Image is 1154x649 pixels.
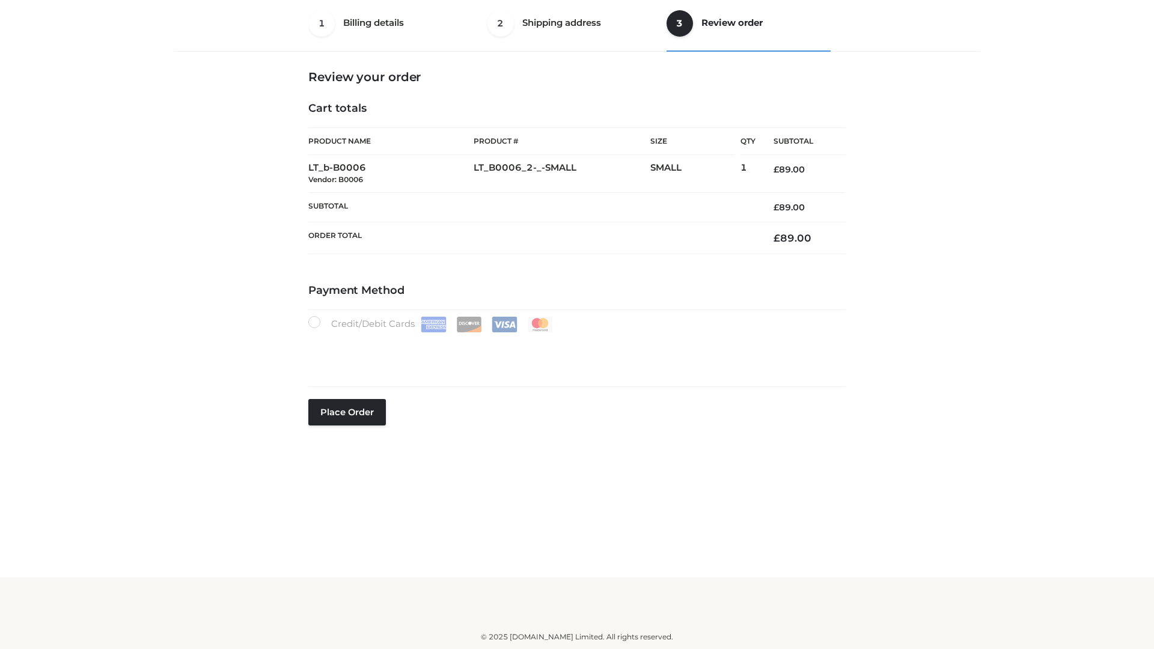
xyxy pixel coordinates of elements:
td: LT_B0006_2-_-SMALL [474,155,650,193]
button: Place order [308,399,386,425]
span: £ [774,202,779,213]
img: Visa [492,317,517,332]
bdi: 89.00 [774,232,811,244]
bdi: 89.00 [774,164,805,175]
span: £ [774,164,779,175]
bdi: 89.00 [774,202,805,213]
th: Product Name [308,127,474,155]
td: LT_b-B0006 [308,155,474,193]
h3: Review your order [308,70,846,84]
td: 1 [740,155,756,193]
img: Amex [421,317,447,332]
td: SMALL [650,155,740,193]
span: £ [774,232,780,244]
th: Order Total [308,222,756,254]
label: Credit/Debit Cards [308,316,554,332]
h4: Payment Method [308,284,846,297]
div: © 2025 [DOMAIN_NAME] Limited. All rights reserved. [179,631,975,643]
img: Discover [456,317,482,332]
small: Vendor: B0006 [308,175,363,184]
th: Subtotal [308,192,756,222]
th: Subtotal [756,128,846,155]
th: Size [650,128,734,155]
h4: Cart totals [308,102,846,115]
iframe: Secure payment input frame [306,330,843,374]
th: Product # [474,127,650,155]
img: Mastercard [527,317,553,332]
th: Qty [740,127,756,155]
